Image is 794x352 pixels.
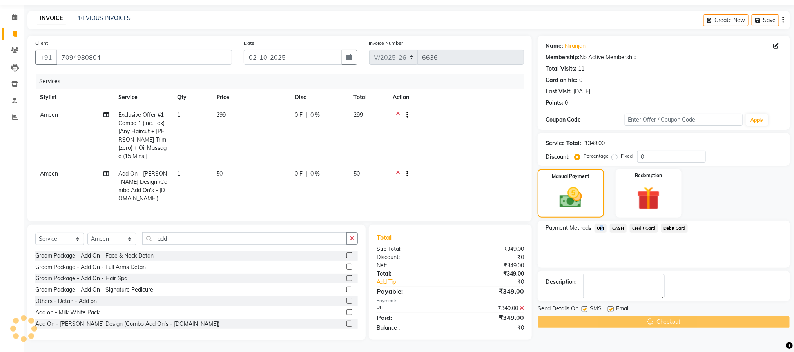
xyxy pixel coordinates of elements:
[546,87,572,96] div: Last Visit:
[40,111,58,118] span: Ameen
[306,170,307,178] span: |
[310,170,320,178] span: 0 %
[450,287,530,296] div: ₹349.00
[584,139,605,147] div: ₹349.00
[565,99,568,107] div: 0
[546,99,563,107] div: Points:
[450,324,530,332] div: ₹0
[172,89,212,106] th: Qty
[565,42,586,50] a: Niranjan
[177,111,180,118] span: 1
[371,270,450,278] div: Total:
[450,304,530,312] div: ₹349.00
[450,313,530,322] div: ₹349.00
[177,170,180,177] span: 1
[546,153,570,161] div: Discount:
[388,89,524,106] th: Action
[75,15,131,22] a: PREVIOUS INVOICES
[661,224,688,233] span: Debit Card
[546,42,563,50] div: Name:
[630,224,658,233] span: Credit Card
[353,170,360,177] span: 50
[377,298,524,304] div: Payments
[590,305,602,314] span: SMS
[40,170,58,177] span: Ameen
[295,111,303,119] span: 0 F
[546,116,624,124] div: Coupon Code
[35,40,48,47] label: Client
[216,170,223,177] span: 50
[546,224,591,232] span: Payment Methods
[546,278,577,286] div: Description:
[573,87,590,96] div: [DATE]
[35,320,219,328] div: Add On - [PERSON_NAME] Design (Combo Add On's - [DOMAIN_NAME])
[371,313,450,322] div: Paid:
[353,111,363,118] span: 299
[621,152,633,160] label: Fixed
[35,274,127,283] div: Groom Package - Add On - Hair Spa
[35,50,57,65] button: +91
[552,173,590,180] label: Manual Payment
[114,89,172,106] th: Service
[630,184,667,213] img: _gift.svg
[290,89,349,106] th: Disc
[546,53,580,62] div: Membership:
[450,253,530,261] div: ₹0
[35,297,97,305] div: Others - Detan - Add on
[546,65,576,73] div: Total Visits:
[595,224,607,233] span: UPI
[35,308,100,317] div: Add on - Milk White Pack
[578,65,584,73] div: 11
[579,76,582,84] div: 0
[584,152,609,160] label: Percentage
[450,245,530,253] div: ₹349.00
[371,324,450,332] div: Balance :
[295,170,303,178] span: 0 F
[553,185,589,210] img: _cash.svg
[369,40,403,47] label: Invoice Number
[118,170,167,202] span: Add On - [PERSON_NAME] Design (Combo Add On's - [DOMAIN_NAME])
[625,114,743,126] input: Enter Offer / Coupon Code
[377,233,395,241] span: Total
[746,114,768,126] button: Apply
[35,89,114,106] th: Stylist
[752,14,779,26] button: Save
[371,287,450,296] div: Payable:
[306,111,307,119] span: |
[371,304,450,312] div: UPI
[464,278,530,286] div: ₹0
[35,252,154,260] div: Groom Package - Add On - Face & Neck Detan
[546,76,578,84] div: Card on file:
[371,261,450,270] div: Net:
[216,111,226,118] span: 299
[450,261,530,270] div: ₹349.00
[371,253,450,261] div: Discount:
[142,232,347,245] input: Search or Scan
[371,278,464,286] a: Add Tip
[36,74,530,89] div: Services
[35,263,146,271] div: Groom Package - Add On - Full Arms Detan
[244,40,254,47] label: Date
[118,111,167,160] span: Exclusive Offer #1 Combo 1 (Inc. Tax) [Any Haircut + [PERSON_NAME] Trim(zero) + Oil Massage (15 M...
[538,305,578,314] span: Send Details On
[635,172,662,179] label: Redemption
[546,139,581,147] div: Service Total:
[35,286,153,294] div: Groom Package - Add On - Signature Pedicure
[37,11,66,25] a: INVOICE
[212,89,290,106] th: Price
[703,14,749,26] button: Create New
[450,270,530,278] div: ₹349.00
[310,111,320,119] span: 0 %
[616,305,629,314] span: Email
[546,53,782,62] div: No Active Membership
[349,89,388,106] th: Total
[371,245,450,253] div: Sub Total:
[610,224,627,233] span: CASH
[56,50,232,65] input: Search by Name/Mobile/Email/Code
